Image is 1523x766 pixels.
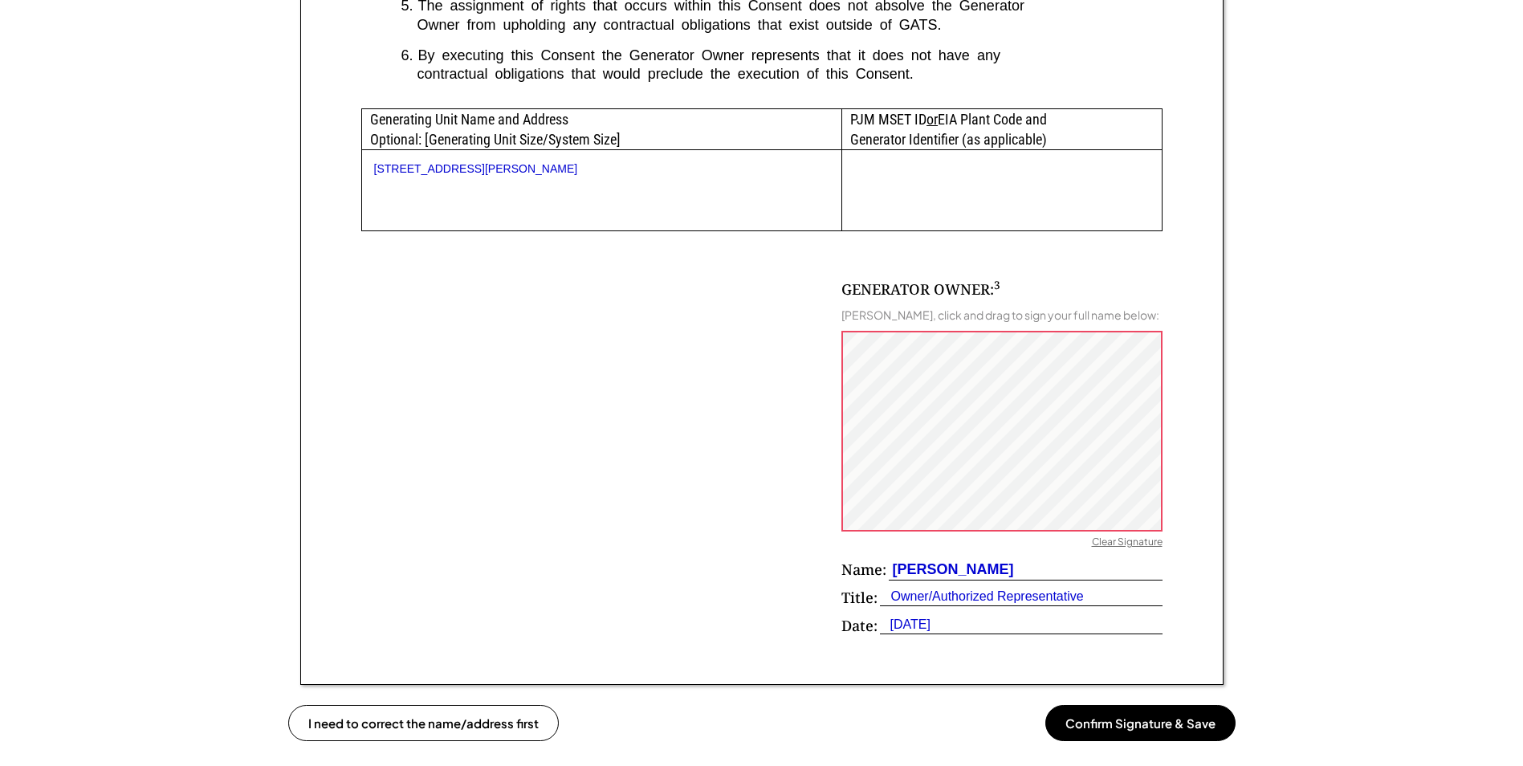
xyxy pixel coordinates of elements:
div: Owner/Authorized Representative [880,588,1084,605]
button: Confirm Signature & Save [1045,705,1236,741]
div: [DATE] [880,616,930,634]
div: 6. [401,47,413,65]
div: Generating Unit Name and Address Optional: [Generating Unit Size/System Size] [362,109,842,149]
div: GENERATOR OWNER: [841,279,1000,299]
div: Clear Signature [1092,536,1163,552]
div: Owner from upholding any contractual obligations that exist outside of GATS. [401,16,1163,35]
div: Date: [841,616,878,636]
sup: 3 [994,278,1000,292]
button: I need to correct the name/address first [288,705,559,741]
div: By executing this Consent the Generator Owner represents that it does not have any [418,47,1163,65]
div: Title: [841,588,878,608]
div: [STREET_ADDRESS][PERSON_NAME] [374,162,830,176]
div: [PERSON_NAME] [889,560,1014,580]
div: contractual obligations that would preclude the execution of this Consent. [401,65,1163,84]
div: Name: [841,560,886,580]
div: PJM MSET ID EIA Plant Code and Generator Identifier (as applicable) [842,109,1161,149]
u: or [926,111,938,128]
div: [PERSON_NAME], click and drag to sign your full name below: [841,308,1159,322]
